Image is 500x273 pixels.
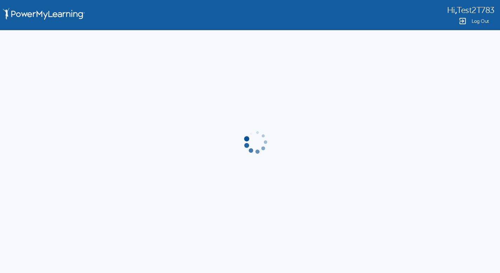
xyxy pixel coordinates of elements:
[447,5,494,15] div: ,
[447,6,455,15] span: Hi
[458,17,467,25] img: Logout Icon
[472,19,489,24] span: Log Out
[243,129,269,155] img: gif-load2.gif
[457,6,494,15] span: Test2T783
